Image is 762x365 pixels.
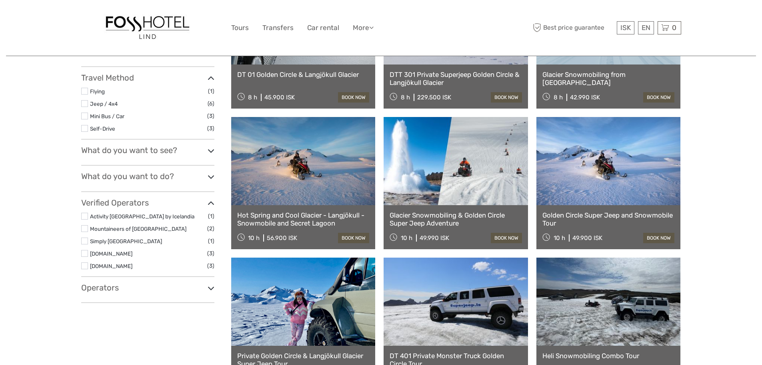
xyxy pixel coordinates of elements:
[90,226,186,232] a: Mountaineers of [GEOGRAPHIC_DATA]
[264,94,295,101] div: 45.900 ISK
[90,250,132,257] a: [DOMAIN_NAME]
[401,94,410,101] span: 8 h
[542,211,675,228] a: Golden Circle Super Jeep and Snowmobile Tour
[90,125,115,132] a: Self-Drive
[638,21,654,34] div: EN
[81,171,214,181] h3: What do you want to do?
[208,236,214,246] span: (1)
[208,212,214,221] span: (1)
[417,94,451,101] div: 229.500 ISK
[90,88,105,95] a: Flying
[207,224,214,233] span: (2)
[262,22,294,34] a: Transfers
[207,111,214,121] span: (3)
[554,234,565,242] span: 10 h
[231,22,249,34] a: Tours
[90,238,162,244] a: Simply [GEOGRAPHIC_DATA]
[90,213,194,220] a: Activity [GEOGRAPHIC_DATA] by Icelandia
[390,71,522,87] a: DTT 301 Private Superjeep Golden Circle & Langjökull Glacier
[643,233,674,243] a: book now
[620,24,631,32] span: ISK
[207,249,214,258] span: (3)
[390,211,522,228] a: Glacier Snowmobiling & Golden Circle Super Jeep Adventure
[643,92,674,103] a: book now
[207,124,214,133] span: (3)
[90,113,124,119] a: Mini Bus / Car
[338,92,369,103] a: book now
[81,283,214,292] h3: Operators
[248,94,257,101] span: 8 h
[572,234,602,242] div: 49.900 ISK
[491,92,522,103] a: book now
[353,22,374,34] a: More
[542,352,675,360] a: Heli Snowmobiling Combo Tour
[207,261,214,270] span: (3)
[531,21,615,34] span: Best price guarantee
[104,14,192,42] img: 1558-f877dab1-b831-4070-87d7-0a2017c1294e_logo_big.jpg
[81,73,214,83] h3: Travel Method
[237,211,370,228] a: Hot Spring and Cool Glacier - Langjökull - Snowmobile and Secret Lagoon
[248,234,260,242] span: 10 h
[491,233,522,243] a: book now
[90,101,118,107] a: Jeep / 4x4
[671,24,678,32] span: 0
[338,233,369,243] a: book now
[267,234,297,242] div: 56.900 ISK
[90,263,132,269] a: [DOMAIN_NAME]
[401,234,412,242] span: 10 h
[81,198,214,208] h3: Verified Operators
[570,94,600,101] div: 42.990 ISK
[307,22,339,34] a: Car rental
[237,71,370,79] a: DT 01 Golden Circle & Langjökull Glacier
[420,234,449,242] div: 49.990 ISK
[208,87,214,96] span: (1)
[208,99,214,108] span: (6)
[81,145,214,155] h3: What do you want to see?
[554,94,563,101] span: 8 h
[542,71,675,87] a: Glacier Snowmobiling from [GEOGRAPHIC_DATA]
